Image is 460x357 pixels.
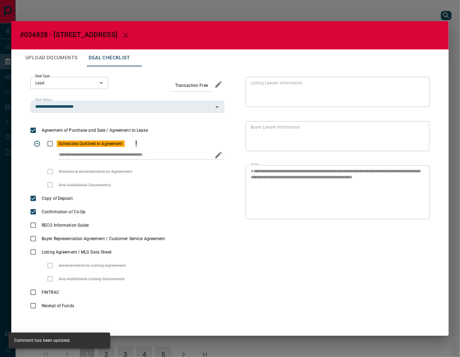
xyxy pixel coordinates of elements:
span: Buyer Representation Agreement / Customer Service Agreement [40,236,167,242]
label: Deal Type [35,74,50,78]
span: Amendments to Listing Agreement [57,262,128,269]
span: FINTRAC [40,289,61,296]
button: priority [130,137,142,150]
button: Upload Documents [20,49,83,66]
div: Comment has been updated. [14,335,71,346]
div: Lead [30,77,108,89]
textarea: text field [251,80,422,104]
span: RECO Information Guide [40,222,90,228]
span: Agreement of Purchase and Sale / Agreement to Lease [40,127,150,133]
span: Listing Agreement / MLS Data Sheet [40,249,113,255]
span: Any Additional Documents [57,182,113,188]
button: edit [213,78,225,90]
span: Confirmation of Co-Op [40,209,87,215]
input: checklist input [59,150,210,160]
span: Receipt of Funds [40,303,76,309]
button: Deal Checklist [83,49,136,66]
span: Toggle Applicable [30,137,44,150]
span: Schedules Outlined in Agreement [57,141,125,147]
span: Any Additional Listing Documents [57,276,127,282]
button: Open [212,102,222,112]
label: Notes [251,162,259,167]
span: Copy of Deposit [40,195,74,202]
span: #034828 - [STREET_ADDRESS] [20,30,117,39]
button: edit [213,149,225,161]
span: Waivers & Amendments to Agreement [57,168,134,175]
textarea: text field [251,124,422,148]
textarea: text field [251,168,422,216]
label: Deal Status [35,97,52,102]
